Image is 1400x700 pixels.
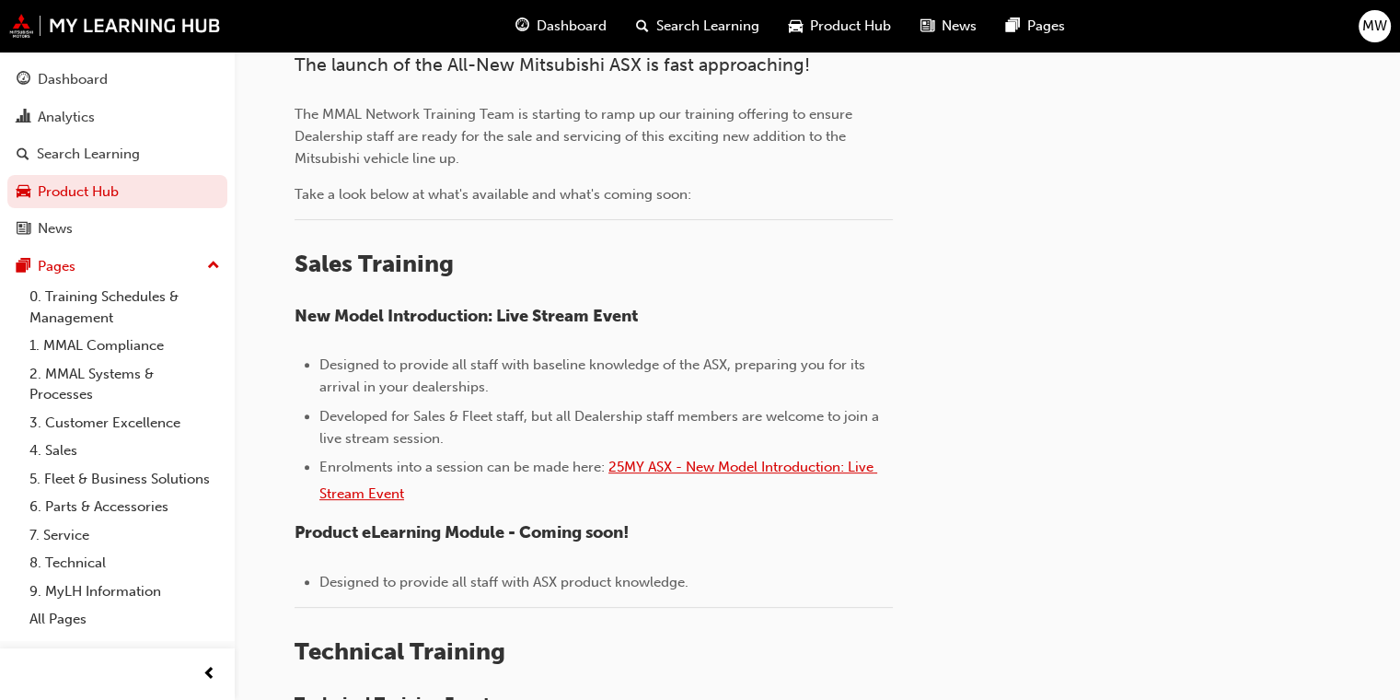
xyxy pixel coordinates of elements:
[22,605,227,634] a: All Pages
[1006,15,1020,38] span: pages-icon
[810,16,891,37] span: Product Hub
[17,259,30,275] span: pages-icon
[515,15,529,38] span: guage-icon
[22,283,227,332] a: 0. Training Schedules & Management
[207,254,220,278] span: up-icon
[7,59,227,250] button: DashboardAnalyticsSearch LearningProduct HubNews
[942,16,977,37] span: News
[22,332,227,360] a: 1. MMAL Compliance
[789,15,803,38] span: car-icon
[38,218,73,239] div: News
[22,493,227,521] a: 6. Parts & Accessories
[38,107,95,128] div: Analytics
[22,437,227,465] a: 4. Sales
[17,110,30,126] span: chart-icon
[7,212,227,246] a: News
[7,137,227,171] a: Search Learning
[621,7,774,45] a: search-iconSearch Learning
[319,408,883,447] span: Developed for Sales & Fleet staff, but all Dealership staff members are welcome to join a live st...
[1362,16,1387,37] span: MW
[7,63,227,97] a: Dashboard
[7,250,227,284] button: Pages
[991,7,1080,45] a: pages-iconPages
[656,16,759,37] span: Search Learning
[17,72,30,88] span: guage-icon
[7,175,227,209] a: Product Hub
[295,186,691,203] span: Take a look below at what's available and what's coming soon:
[22,465,227,494] a: 5. Fleet & Business Solutions
[295,250,454,278] span: Sales Training
[22,521,227,550] a: 7. Service
[774,7,906,45] a: car-iconProduct Hub
[38,256,75,277] div: Pages
[17,146,29,163] span: search-icon
[17,221,30,238] span: news-icon
[319,459,605,475] span: Enrolments into a session can be made here:
[537,16,607,37] span: Dashboard
[17,184,30,201] span: car-icon
[920,15,934,38] span: news-icon
[1027,16,1065,37] span: Pages
[501,7,621,45] a: guage-iconDashboard
[295,54,810,76] span: The launch of the All-New Mitsubishi ASX is fast approaching!
[319,574,688,590] span: Designed to provide all staff with ASX product knowledge.
[295,306,638,326] span: New Model Introduction: Live Stream Event
[319,356,869,395] span: Designed to provide all staff with baseline knowledge of the ASX, preparing you for its arrival i...
[906,7,991,45] a: news-iconNews
[22,577,227,606] a: 9. MyLH Information
[38,69,108,90] div: Dashboard
[22,549,227,577] a: 8. Technical
[295,106,856,167] span: The MMAL Network Training Team is starting to ramp up our training offering to ensure Dealership ...
[22,360,227,409] a: 2. MMAL Systems & Processes
[636,15,649,38] span: search-icon
[295,522,630,542] span: Product eLearning Module - Coming soon!
[1359,10,1391,42] button: MW
[295,637,505,666] span: Technical Training
[9,14,221,38] img: mmal
[22,409,227,437] a: 3. Customer Excellence
[202,663,216,686] span: prev-icon
[37,144,140,165] div: Search Learning
[7,100,227,134] a: Analytics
